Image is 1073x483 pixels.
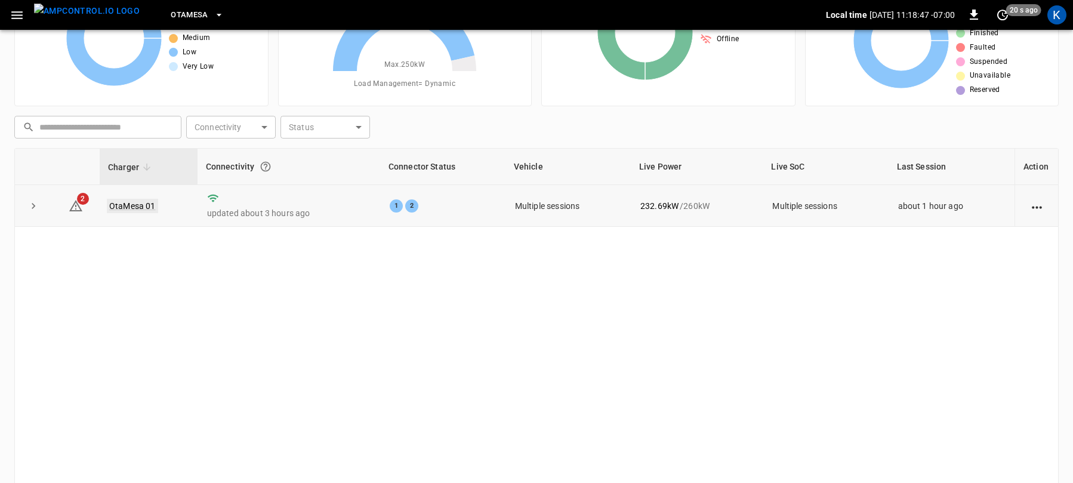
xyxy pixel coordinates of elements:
[108,160,155,174] span: Charger
[183,32,210,44] span: Medium
[889,149,1015,185] th: Last Session
[207,207,371,219] p: updated about 3 hours ago
[889,185,1015,227] td: about 1 hour ago
[1047,5,1066,24] div: profile-icon
[970,84,1000,96] span: Reserved
[970,27,999,39] span: Finished
[171,8,208,22] span: OtaMesa
[1015,149,1058,185] th: Action
[640,200,753,212] div: / 260 kW
[631,149,763,185] th: Live Power
[34,4,140,19] img: ampcontrol.io logo
[77,193,89,205] span: 2
[717,33,739,45] span: Offline
[183,61,214,73] span: Very Low
[763,185,888,227] td: Multiple sessions
[354,78,455,90] span: Load Management = Dynamic
[970,56,1008,68] span: Suspended
[970,70,1010,82] span: Unavailable
[390,199,403,213] div: 1
[640,200,679,212] p: 232.69 kW
[970,42,996,54] span: Faulted
[405,199,418,213] div: 2
[505,149,631,185] th: Vehicle
[69,200,83,210] a: 2
[869,9,955,21] p: [DATE] 11:18:47 -07:00
[107,199,158,213] a: OtaMesa 01
[1006,4,1041,16] span: 20 s ago
[826,9,867,21] p: Local time
[505,185,631,227] td: Multiple sessions
[166,4,229,27] button: OtaMesa
[255,156,276,177] button: Connection between the charger and our software.
[763,149,888,185] th: Live SoC
[993,5,1012,24] button: set refresh interval
[384,59,425,71] span: Max. 250 kW
[1029,200,1044,212] div: action cell options
[183,47,196,59] span: Low
[380,149,505,185] th: Connector Status
[206,156,372,177] div: Connectivity
[24,197,42,215] button: expand row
